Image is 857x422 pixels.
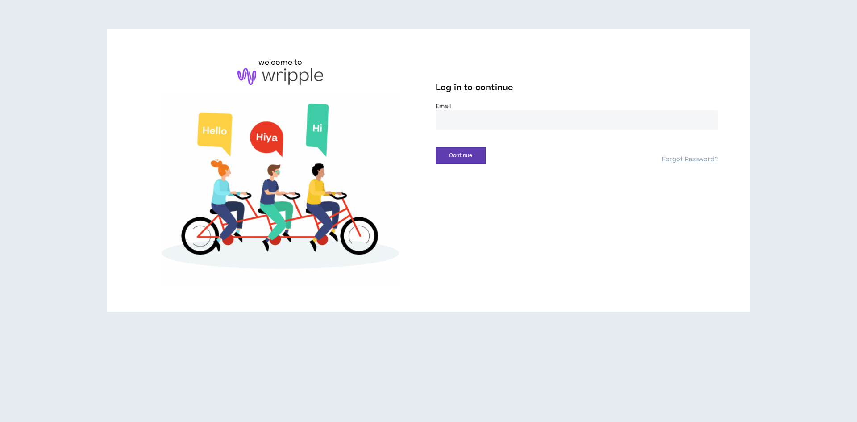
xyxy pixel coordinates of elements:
label: Email [436,102,718,110]
button: Continue [436,147,486,164]
a: Forgot Password? [662,155,718,164]
img: logo-brand.png [237,68,323,85]
h6: welcome to [258,57,303,68]
img: Welcome to Wripple [139,94,421,283]
span: Log in to continue [436,82,513,93]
